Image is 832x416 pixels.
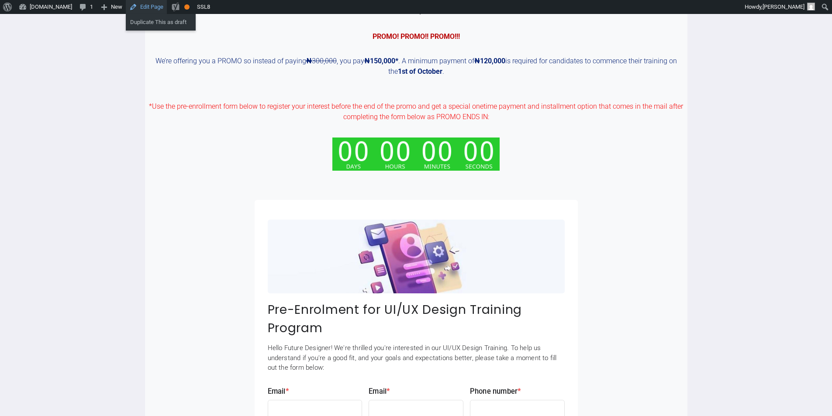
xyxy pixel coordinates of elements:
strong: of [409,67,416,76]
p: We’re offering you a PROMO so instead of paying , you pay . A minimum payment of is required for ... [145,56,687,77]
p: Hello Future Designer! We're thrilled you're interested in our UI/UX Design Training. To help us ... [268,343,565,373]
strong: PROMO!!! [430,32,460,41]
img: roIcVjaV0sy_N6CqDU2uxU0Tg5xSNAp7lLInt24Mq8fUAnqGRm5F0-FaCvpNjbhqe9Nr1OJddFF6B4kcZ3NvLLV1MatsKh7RN... [268,220,565,293]
p: *Use the pre-enrollment form below to register your interest before the end of the promo and get ... [145,91,687,122]
strong: October [418,67,442,76]
strong: ₦120,000 [474,57,505,65]
label: Email [369,386,463,397]
span: [PERSON_NAME] [763,3,804,10]
strong: PROMO! [373,32,399,41]
label: Phone number [470,386,565,397]
strong: ₦ [306,57,312,65]
a: Duplicate This as draft [126,17,196,28]
label: Email [268,386,362,397]
img: e46m2gjlkq [332,138,500,171]
strong: ₦150,000* [364,57,398,65]
h3: Pre-Enrolment for UI/UX Design Training Program [268,300,565,337]
s: 300,000 [306,57,337,65]
strong: PROMO!! [400,32,428,41]
strong: 1st [398,67,407,76]
div: OK [184,4,190,10]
